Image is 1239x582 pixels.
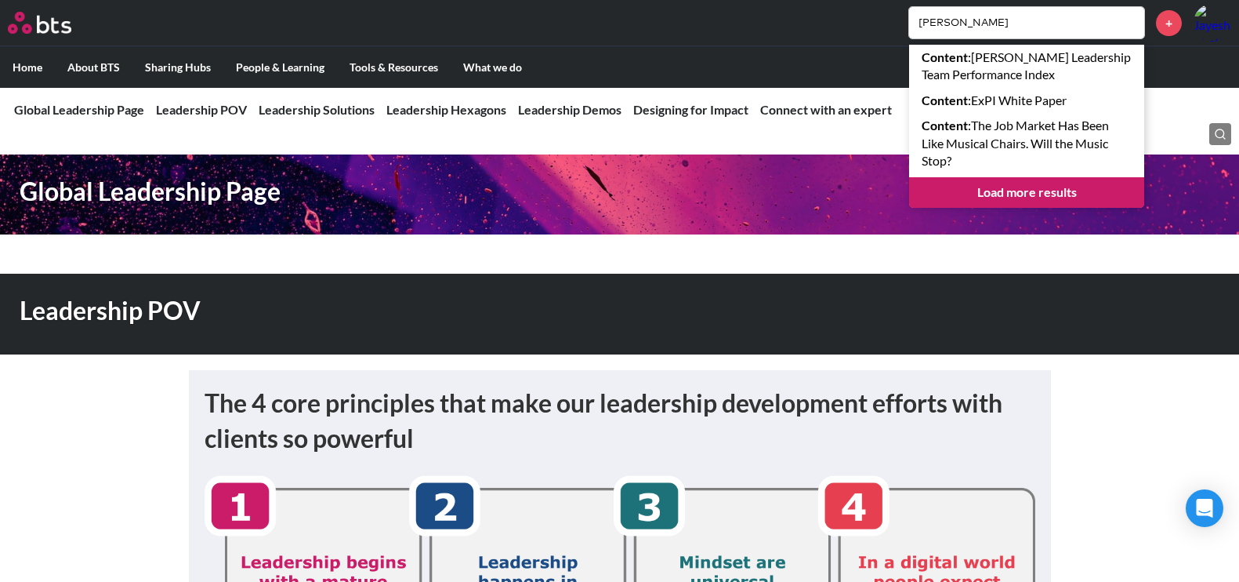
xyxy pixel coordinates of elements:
strong: Content [922,118,968,133]
h1: Global Leadership Page [20,174,860,209]
img: BTS Logo [8,12,71,34]
strong: Content [922,93,968,107]
a: Content:The Job Market Has Been Like Musical Chairs. Will the Music Stop? [909,113,1144,173]
a: Go home [8,12,100,34]
a: Designing for Impact [633,102,748,117]
a: Leadership Solutions [259,102,375,117]
div: Open Intercom Messenger [1186,489,1223,527]
a: Global Leadership Page [14,102,144,117]
a: + [1156,10,1182,36]
label: About BTS [55,47,132,88]
img: Jayesh Bhatt [1194,4,1231,42]
a: Leadership Demos [518,102,621,117]
label: People & Learning [223,47,337,88]
label: Tools & Resources [337,47,451,88]
label: Sharing Hubs [132,47,223,88]
a: Connect with an expert [760,102,892,117]
a: Load more results [909,177,1144,207]
h1: Leadership POV [20,293,860,329]
a: Content:ExPI White Paper [909,88,1144,113]
h1: The 4 core principles that make our leadership development efforts with clients so powerful [205,386,1035,457]
label: What we do [451,47,534,88]
a: Leadership POV [156,102,247,117]
a: Content:[PERSON_NAME] Leadership Team Performance Index [909,45,1144,88]
a: Profile [1194,4,1231,42]
a: Leadership Hexagons [386,102,506,117]
strong: Content [922,49,968,64]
